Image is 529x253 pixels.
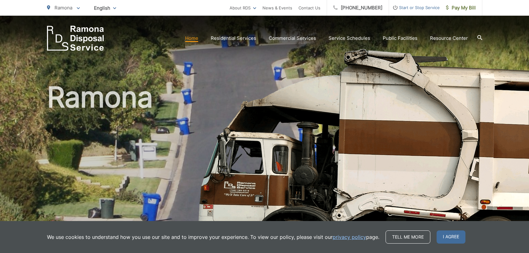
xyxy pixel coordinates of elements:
a: Service Schedules [329,34,370,42]
span: I agree [437,230,465,244]
a: News & Events [262,4,292,12]
a: Commercial Services [269,34,316,42]
span: English [89,3,121,13]
a: Public Facilities [383,34,417,42]
a: privacy policy [333,233,366,241]
a: Home [185,34,198,42]
a: Contact Us [298,4,320,12]
a: About RDS [230,4,256,12]
a: Residential Services [211,34,256,42]
span: Pay My Bill [446,4,476,12]
a: Tell me more [386,230,430,244]
a: EDCD logo. Return to the homepage. [47,26,104,51]
p: We use cookies to understand how you use our site and to improve your experience. To view our pol... [47,233,379,241]
a: Resource Center [430,34,468,42]
span: Ramona [54,5,72,11]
